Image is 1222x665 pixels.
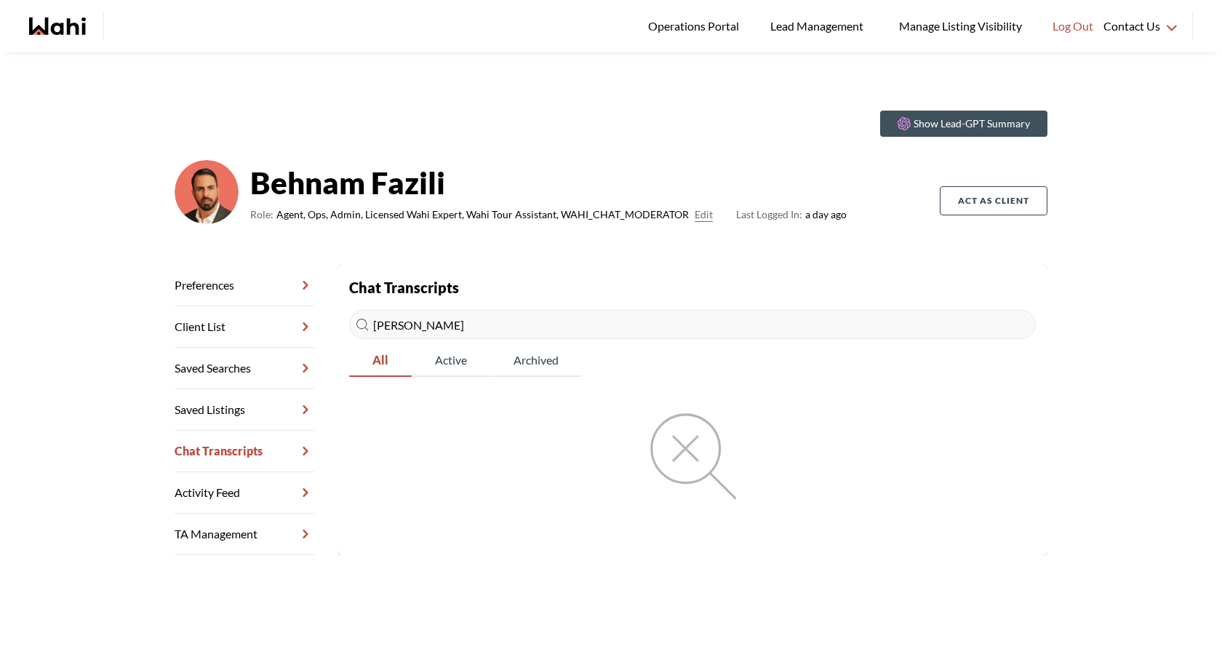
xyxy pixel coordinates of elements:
button: Show Lead-GPT Summary [880,111,1047,137]
span: Last Logged In: [736,208,802,220]
strong: Behnam Fazili [250,161,847,204]
button: Archived [490,345,582,377]
button: All [349,345,412,377]
a: Wahi homepage [29,17,86,35]
span: Role: [250,206,273,223]
span: Archived [490,345,582,375]
button: Edit [695,206,713,223]
a: Chat Transcripts [175,431,314,472]
span: Agent, Ops, Admin, Licensed Wahi Expert, Wahi Tour Assistant, WAHI_CHAT_MODERATOR [276,206,689,223]
span: a day ago [736,206,847,223]
span: Active [412,345,490,375]
span: Operations Portal [648,17,744,36]
input: Search [349,310,1036,339]
span: All [349,345,412,375]
a: Client List [175,306,314,348]
span: Manage Listing Visibility [895,17,1026,36]
a: Saved Searches [175,348,314,389]
button: Active [412,345,490,377]
button: Act as Client [940,186,1047,215]
span: Lead Management [770,17,868,36]
a: TA Management [175,514,314,555]
a: Activity Feed [175,472,314,514]
img: cf9ae410c976398e.png [175,160,239,224]
a: Saved Listings [175,389,314,431]
p: Show Lead-GPT Summary [914,116,1030,131]
span: Log Out [1053,17,1093,36]
strong: Chat Transcripts [349,279,459,296]
a: Preferences [175,265,314,306]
